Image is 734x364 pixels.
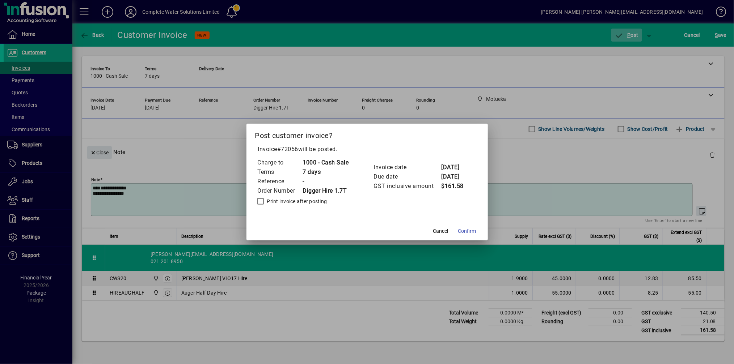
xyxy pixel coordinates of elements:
[255,145,479,154] p: Invoice will be posted .
[257,177,303,186] td: Reference
[277,146,298,153] span: #72056
[303,158,349,167] td: 1000 - Cash Sale
[374,163,441,172] td: Invoice date
[374,172,441,181] td: Due date
[441,163,470,172] td: [DATE]
[433,227,448,235] span: Cancel
[455,224,479,237] button: Confirm
[266,198,327,205] label: Print invoice after posting
[246,124,488,145] h2: Post customer invoice?
[303,167,349,177] td: 7 days
[303,177,349,186] td: -
[441,172,470,181] td: [DATE]
[257,167,303,177] td: Terms
[257,158,303,167] td: Charge to
[374,181,441,191] td: GST inclusive amount
[429,224,452,237] button: Cancel
[303,186,349,196] td: Digger Hire 1.7T
[441,181,470,191] td: $161.58
[257,186,303,196] td: Order Number
[458,227,476,235] span: Confirm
